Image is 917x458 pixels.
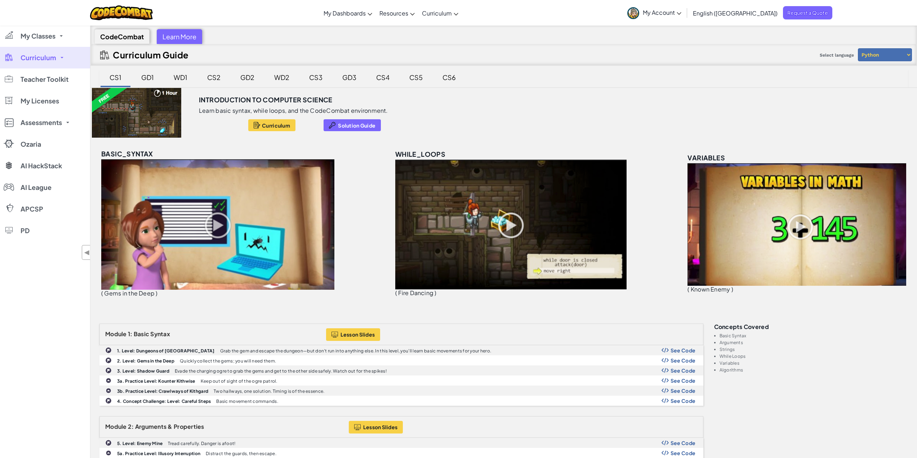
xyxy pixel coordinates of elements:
div: WD2 [267,69,297,86]
a: 3. Level: Shadow Guard Evade the charging ogre to grab the gems and get to the other side safely.... [99,365,703,375]
a: CodeCombat logo [90,5,153,20]
div: GD3 [335,69,364,86]
img: Show Code Logo [662,378,669,383]
img: Show Code Logo [662,368,669,373]
span: English ([GEOGRAPHIC_DATA]) [693,9,778,17]
span: ◀ [84,247,90,258]
b: 4. Concept Challenge: Level: Careful Steps [117,399,211,404]
span: 1: [128,330,133,338]
button: Lesson Slides [349,421,403,433]
span: Module [105,423,127,430]
img: basic_syntax_unlocked.png [101,159,334,290]
span: Arguments & Properties [135,423,204,430]
img: while_loops_unlocked.png [395,160,627,289]
img: Show Code Logo [662,388,669,393]
li: While Loops [720,354,908,359]
span: See Code [671,450,696,456]
span: Module [105,330,127,338]
span: See Code [671,347,696,353]
img: Show Code Logo [662,348,669,353]
b: 3a. Practice Level: Kounter Kithwise [117,378,195,384]
span: My Dashboards [324,9,366,17]
a: Curriculum [418,3,462,23]
li: Arguments [720,340,908,345]
span: My Licenses [21,98,59,104]
span: Select language [817,50,857,61]
div: CS3 [302,69,330,86]
li: Basic Syntax [720,333,908,338]
span: See Code [671,378,696,383]
b: 5a. Practice Level: Illusory Interruption [117,451,200,456]
p: Two hallways, one solution. Timing is of the essence. [214,389,324,393]
span: Basic Syntax [134,330,170,338]
span: variables [687,154,725,162]
p: Quickly collect the gems; you will need them. [180,359,276,363]
div: CodeCombat [94,29,150,44]
span: 2: [128,423,134,430]
div: CS6 [435,69,463,86]
span: Assessments [21,119,62,126]
h2: Curriculum Guide [113,50,189,60]
span: Known Enemy [691,285,730,293]
span: Gems in the Deep [104,289,155,297]
p: Evade the charging ogre to grab the gems and get to the other side safely. Watch out for the spikes! [175,369,387,373]
a: English ([GEOGRAPHIC_DATA]) [689,3,781,23]
img: IconCurriculumGuide.svg [100,50,109,59]
h3: Concepts covered [714,324,908,330]
li: Variables [720,361,908,365]
img: IconChallengeLevel.svg [105,440,112,446]
span: Lesson Slides [340,332,375,337]
img: IconChallengeLevel.svg [105,357,112,364]
a: 5. Level: Enemy Mine Tread carefully. Danger is afoot! Show Code Logo See Code [99,438,703,448]
span: See Code [671,398,696,404]
img: IconChallengeLevel.svg [105,367,112,374]
b: 2. Level: Gems in the Deep [117,358,174,364]
img: avatar [627,7,639,19]
a: 5a. Practice Level: Illusory Interruption Distract the guards, then escape. Show Code Logo See Code [99,448,703,458]
span: ( [687,285,689,293]
img: IconChallengeLevel.svg [105,347,112,353]
a: Solution Guide [324,119,381,131]
div: Learn More [157,29,202,44]
span: See Code [671,357,696,363]
a: 3a. Practice Level: Kounter Kithwise Keep out of sight of the ogre patrol. Show Code Logo See Code [99,375,703,386]
span: ( [395,289,397,297]
a: My Dashboards [320,3,376,23]
span: See Code [671,440,696,446]
span: Curriculum [262,123,290,128]
a: Request a Quote [783,6,832,19]
p: Learn basic syntax, while loops, and the CodeCombat environment. [199,107,388,114]
p: Distract the guards, then escape. [206,451,276,456]
span: Lesson Slides [363,424,398,430]
div: WD1 [166,69,195,86]
img: Show Code Logo [662,358,669,363]
p: Basic movement commands. [216,399,278,404]
p: Tread carefully. Danger is afoot! [168,441,235,446]
b: 5. Level: Enemy Mine [117,441,163,446]
b: 3. Level: Shadow Guard [117,368,169,374]
a: 2. Level: Gems in the Deep Quickly collect the gems; you will need them. Show Code Logo See Code [99,355,703,365]
img: IconPracticeLevel.svg [106,378,111,383]
span: Fire Dancing [398,289,433,297]
div: GD1 [134,69,161,86]
div: CS5 [402,69,430,86]
span: basic_syntax [101,150,153,158]
img: Show Code Logo [662,450,669,455]
img: Show Code Logo [662,398,669,403]
img: IconChallengeLevel.svg [105,397,112,404]
span: ( [101,289,103,297]
button: Lesson Slides [326,328,380,341]
li: Strings [720,347,908,352]
div: GD2 [233,69,262,86]
p: Keep out of sight of the ogre patrol. [201,379,277,383]
div: CS2 [200,69,228,86]
b: 1. Level: Dungeons of [GEOGRAPHIC_DATA] [117,348,215,353]
b: 3b. Practice Level: Crawlways of Kithgard [117,388,208,394]
span: ) [731,285,733,293]
img: IconPracticeLevel.svg [106,388,111,393]
p: Grab the gem and escape the dungeon—but don’t run into anything else. In this level, you’ll learn... [220,348,491,353]
span: Curriculum [422,9,452,17]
